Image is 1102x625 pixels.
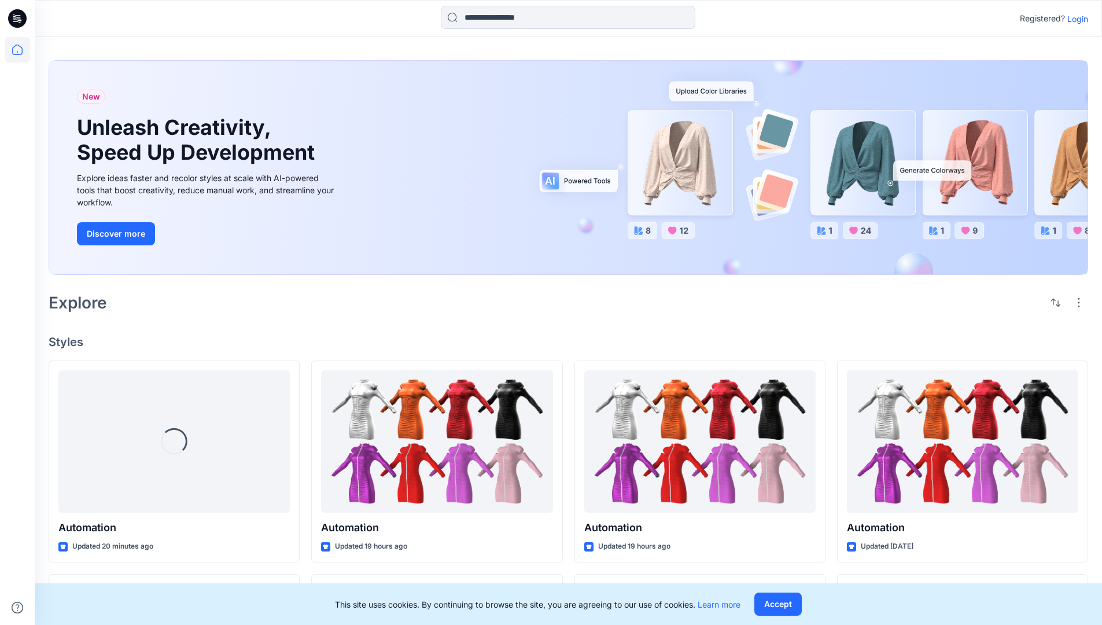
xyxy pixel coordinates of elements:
a: Automation [584,370,816,513]
span: New [82,90,100,104]
p: Updated 20 minutes ago [72,541,153,553]
p: Automation [847,520,1078,536]
button: Accept [754,593,802,616]
p: Automation [584,520,816,536]
p: Automation [321,520,552,536]
h4: Styles [49,335,1088,349]
a: Learn more [698,600,740,609]
a: Discover more [77,222,337,245]
p: Updated 19 hours ago [598,541,670,553]
p: Updated [DATE] [861,541,913,553]
button: Discover more [77,222,155,245]
a: Automation [847,370,1078,513]
div: Explore ideas faster and recolor styles at scale with AI-powered tools that boost creativity, red... [77,172,337,208]
p: Automation [58,520,290,536]
h1: Unleash Creativity, Speed Up Development [77,115,320,165]
p: Updated 19 hours ago [335,541,407,553]
p: This site uses cookies. By continuing to browse the site, you are agreeing to our use of cookies. [335,598,740,611]
p: Registered? [1020,12,1065,25]
h2: Explore [49,293,107,312]
p: Login [1067,13,1088,25]
a: Automation [321,370,552,513]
